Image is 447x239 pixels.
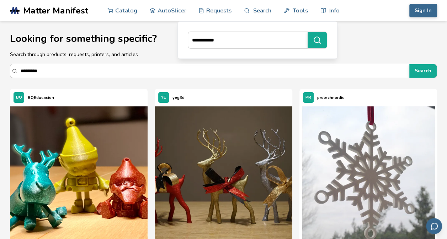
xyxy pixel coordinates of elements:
span: BQ [16,95,22,100]
p: protechnordic [317,94,344,101]
p: BQEducacion [28,94,54,101]
span: PR [305,95,311,100]
h1: Looking for something specific? [10,33,437,44]
p: Search through products, requests, printers, and articles [10,51,437,58]
span: Matter Manifest [23,6,88,16]
button: Sign In [409,4,437,17]
button: Send feedback via email [426,218,442,234]
p: yeg3d [172,94,185,101]
input: Search [21,65,406,77]
span: YE [161,95,166,100]
button: Search [409,64,437,78]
